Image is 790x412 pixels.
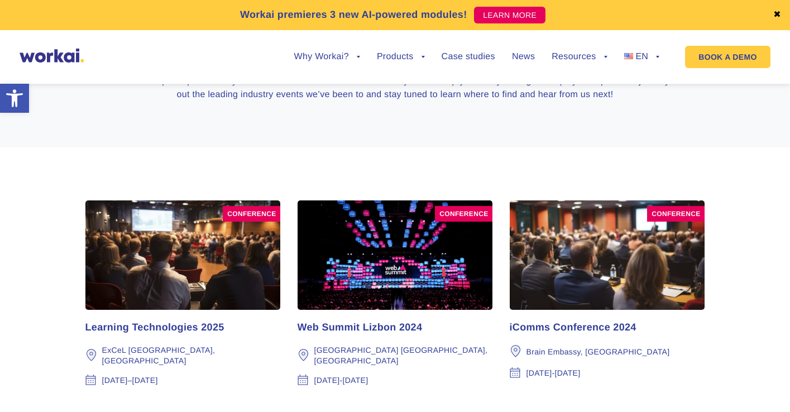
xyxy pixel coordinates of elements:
a: Case studies [442,52,495,61]
img: Location [298,349,310,361]
div: [GEOGRAPHIC_DATA] [GEOGRAPHIC_DATA], [GEOGRAPHIC_DATA] [314,345,493,365]
span: EN [635,52,648,61]
p: Workai premieres 3 new AI-powered modules! [240,7,467,22]
a: News [512,52,535,61]
div: iComms Conference 2024 [510,321,705,334]
div: [DATE]-[DATE] [314,375,368,385]
p: The Workai team participates in key conferences and webinars to meet with you and help you with y... [85,75,705,102]
img: Location [85,349,98,361]
a: ✖ [773,11,781,20]
div: Web Summit Lizbon 2024 [298,321,493,334]
div: ExCeL [GEOGRAPHIC_DATA], [GEOGRAPHIC_DATA] [102,345,281,365]
div: [DATE]-[DATE] [526,368,581,378]
a: Why Workai? [294,52,360,61]
a: BOOK A DEMO [685,46,770,68]
img: Location [510,345,522,357]
a: conference Learning Technologies 2025 ExCeL [GEOGRAPHIC_DATA], [GEOGRAPHIC_DATA] [DATE]–[DATE] [77,192,289,403]
div: conference [223,206,280,222]
a: LEARN MORE [474,7,545,23]
a: Resources [552,52,607,61]
div: [DATE]–[DATE] [102,375,158,385]
div: Brain Embassy, [GEOGRAPHIC_DATA] [526,347,670,357]
div: Learning Technologies 2025 [85,321,281,334]
img: Date [85,374,97,385]
div: conference [435,206,492,222]
img: Date [510,367,521,378]
a: conference Web Summit Lizbon 2024 [GEOGRAPHIC_DATA] [GEOGRAPHIC_DATA], [GEOGRAPHIC_DATA] [DATE]-[... [289,192,501,403]
a: CONFERENCE iComms Conference 2024 Brain Embassy, [GEOGRAPHIC_DATA] [DATE]-[DATE] [501,192,714,403]
a: Products [377,52,425,61]
img: Date [298,374,309,385]
div: CONFERENCE [647,206,705,222]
